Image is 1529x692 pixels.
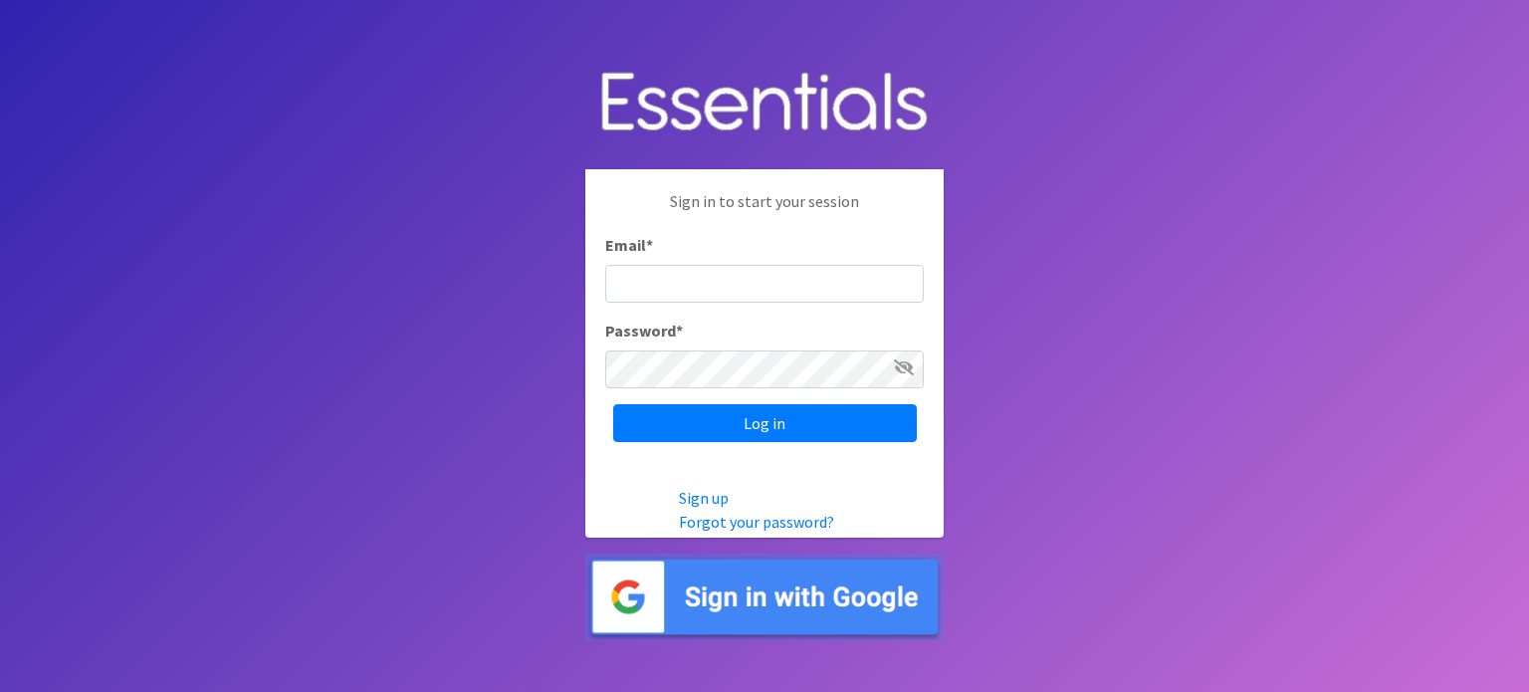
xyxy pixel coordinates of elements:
[679,512,834,532] a: Forgot your password?
[585,52,944,154] img: Human Essentials
[646,235,653,255] abbr: required
[605,233,653,257] label: Email
[613,404,917,442] input: Log in
[605,319,683,343] label: Password
[676,321,683,341] abbr: required
[585,554,944,640] img: Sign in with Google
[679,488,729,508] a: Sign up
[605,189,924,233] p: Sign in to start your session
